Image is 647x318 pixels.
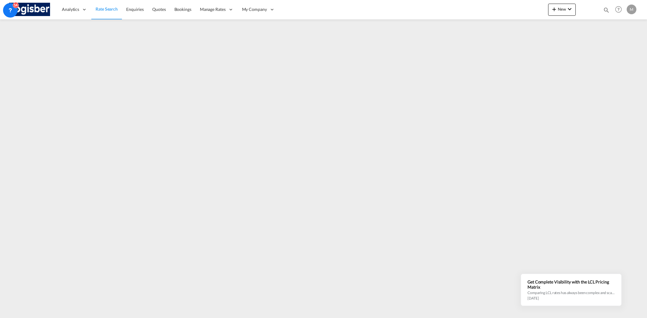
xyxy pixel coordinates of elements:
[96,6,118,12] span: Rate Search
[242,6,267,12] span: My Company
[613,4,624,15] span: Help
[603,7,610,13] md-icon: icon-magnify
[548,4,576,16] button: icon-plus 400-fgNewicon-chevron-down
[627,5,636,14] div: M
[62,6,79,12] span: Analytics
[126,7,144,12] span: Enquiries
[551,5,558,13] md-icon: icon-plus 400-fg
[603,7,610,16] div: icon-magnify
[200,6,226,12] span: Manage Rates
[551,7,573,12] span: New
[174,7,191,12] span: Bookings
[9,3,50,16] img: d7a75e507efd11eebffa5922d020a472.png
[152,7,166,12] span: Quotes
[613,4,627,15] div: Help
[566,5,573,13] md-icon: icon-chevron-down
